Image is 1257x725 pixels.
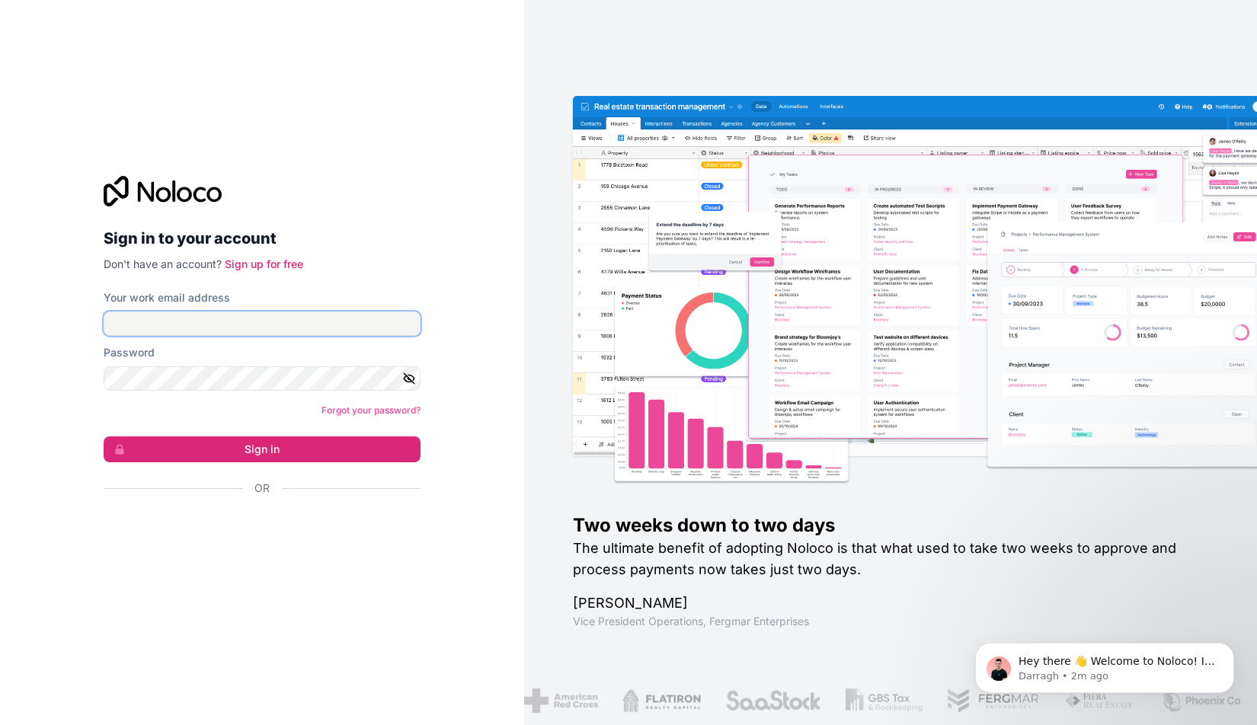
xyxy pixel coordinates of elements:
[573,592,1209,614] h1: [PERSON_NAME]
[104,513,408,546] div: Sign in with Google. Opens in new tab
[104,257,222,270] span: Don't have an account?
[947,688,1040,713] img: /assets/fergmar-CudnrXN5.png
[573,513,1209,538] h1: Two weeks down to two days
[254,481,270,496] span: Or
[104,225,421,252] h2: Sign in to your account
[104,436,421,462] button: Sign in
[104,345,155,360] label: Password
[622,688,702,713] img: /assets/flatiron-C8eUkumj.png
[96,513,416,546] iframe: Sign in with Google Button
[952,611,1257,717] iframe: Intercom notifications message
[846,688,923,713] img: /assets/gbstax-C-GtDUiK.png
[524,688,598,713] img: /assets/american-red-cross-BAupjrZR.png
[573,538,1209,580] h2: The ultimate benefit of adopting Noloco is that what used to take two weeks to approve and proces...
[104,311,421,336] input: Email address
[104,366,421,391] input: Password
[725,688,821,713] img: /assets/saastock-C6Zbiodz.png
[321,404,421,416] a: Forgot your password?
[225,257,303,270] a: Sign up for free
[104,290,230,305] label: Your work email address
[573,614,1209,629] h1: Vice President Operations , Fergmar Enterprises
